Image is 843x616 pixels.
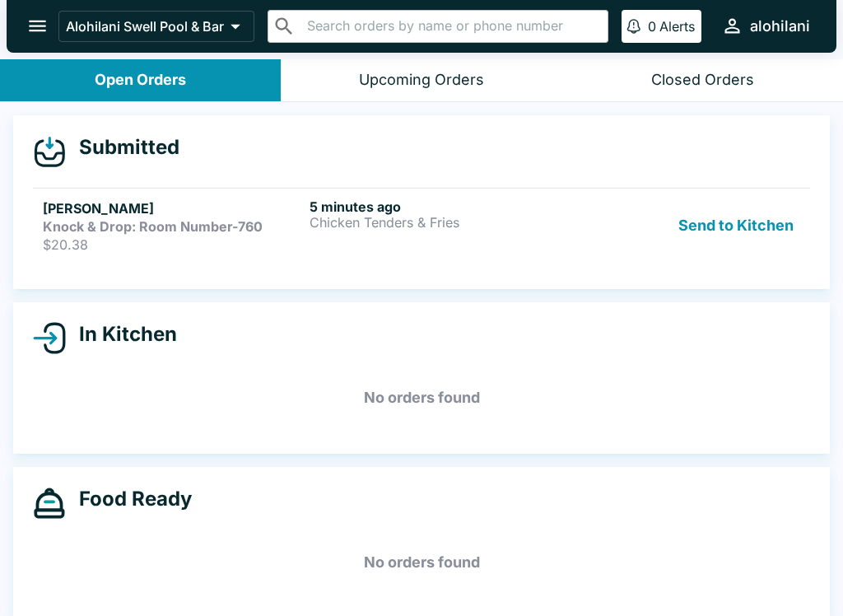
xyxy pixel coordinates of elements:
p: Alohilani Swell Pool & Bar [66,18,224,35]
button: alohilani [715,8,817,44]
p: Alerts [659,18,695,35]
h6: 5 minutes ago [310,198,570,215]
div: Open Orders [95,71,186,90]
h4: Food Ready [66,487,192,511]
h5: No orders found [33,533,810,592]
p: $20.38 [43,236,303,253]
h4: In Kitchen [66,322,177,347]
p: Chicken Tenders & Fries [310,215,570,230]
p: 0 [648,18,656,35]
h5: [PERSON_NAME] [43,198,303,218]
div: Upcoming Orders [359,71,484,90]
h4: Submitted [66,135,179,160]
a: [PERSON_NAME]Knock & Drop: Room Number-760$20.385 minutes agoChicken Tenders & FriesSend to Kitchen [33,188,810,263]
button: open drawer [16,5,58,47]
h5: No orders found [33,368,810,427]
button: Send to Kitchen [672,198,800,253]
div: Closed Orders [651,71,754,90]
button: Alohilani Swell Pool & Bar [58,11,254,42]
input: Search orders by name or phone number [302,15,601,38]
strong: Knock & Drop: Room Number-760 [43,218,263,235]
div: alohilani [750,16,810,36]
